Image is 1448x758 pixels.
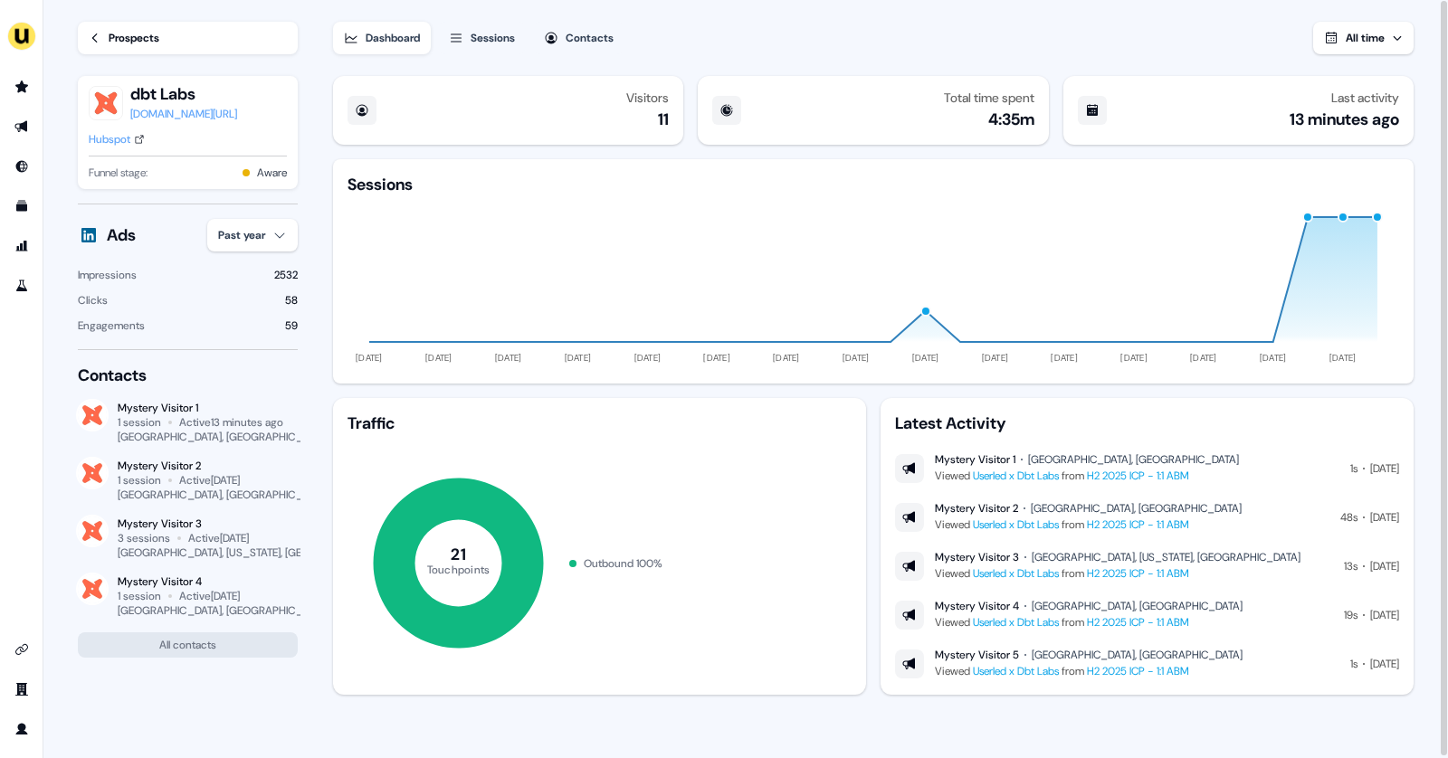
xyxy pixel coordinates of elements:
a: H2 2025 ICP - 1:1 ABM [1087,517,1189,532]
button: Sessions [438,22,526,54]
div: Outbound 100 % [584,554,662,573]
div: [DATE] [1370,606,1399,624]
div: [DATE] [1370,508,1399,526]
a: [DOMAIN_NAME][URL] [130,105,237,123]
div: Ads [107,224,136,246]
tspan: [DATE] [356,352,383,364]
div: 3 sessions [118,531,170,545]
div: [DATE] [1370,557,1399,575]
div: 4:35m [988,109,1034,130]
a: Go to templates [7,192,36,221]
div: Viewed from [935,564,1300,583]
a: Userled x Dbt Labs [973,566,1059,581]
div: Sessions [471,29,515,47]
tspan: [DATE] [1329,352,1357,364]
a: Go to experiments [7,271,36,300]
button: All time [1313,22,1414,54]
div: Mystery Visitor 2 [935,501,1018,516]
a: H2 2025 ICP - 1:1 ABM [1087,469,1189,483]
div: Mystery Visitor 4 [935,599,1019,613]
div: 1s [1350,655,1357,673]
div: Hubspot [89,130,130,148]
div: [DATE] [1370,655,1399,673]
button: dbt Labs [130,83,237,105]
div: Traffic [348,412,852,434]
div: Contacts [566,29,614,47]
div: 19s [1344,606,1357,624]
div: Viewed from [935,467,1239,485]
div: [GEOGRAPHIC_DATA], [GEOGRAPHIC_DATA] [1028,452,1239,467]
tspan: [DATE] [843,352,870,364]
div: Sessions [348,174,413,195]
tspan: [DATE] [495,352,522,364]
a: H2 2025 ICP - 1:1 ABM [1087,664,1189,678]
div: [GEOGRAPHIC_DATA], [GEOGRAPHIC_DATA] [118,430,330,444]
div: 13 minutes ago [1290,109,1399,130]
div: 13s [1344,557,1357,575]
button: All contacts [78,632,298,658]
div: Mystery Visitor 1 [935,452,1015,467]
div: Dashboard [366,29,420,47]
a: Prospects [78,22,298,54]
a: Go to integrations [7,635,36,664]
button: Aware [257,164,287,182]
div: Active [DATE] [179,589,240,603]
div: 11 [658,109,669,130]
div: 1 session [118,415,161,430]
tspan: [DATE] [1120,352,1148,364]
tspan: [DATE] [565,352,592,364]
a: Go to profile [7,715,36,744]
div: Mystery Visitor 1 [118,401,298,415]
div: [GEOGRAPHIC_DATA], [US_STATE], [GEOGRAPHIC_DATA] [1032,550,1300,564]
div: Engagements [78,317,145,335]
tspan: [DATE] [1190,352,1217,364]
div: Mystery Visitor 3 [118,516,298,531]
div: Latest Activity [895,412,1399,434]
div: Mystery Visitor 5 [935,648,1019,662]
a: Userled x Dbt Labs [973,517,1059,532]
span: All time [1346,31,1385,45]
div: Mystery Visitor 2 [118,459,298,473]
div: [GEOGRAPHIC_DATA], [GEOGRAPHIC_DATA] [118,603,330,618]
a: Userled x Dbt Labs [973,664,1059,678]
div: [GEOGRAPHIC_DATA], [GEOGRAPHIC_DATA] [118,488,330,502]
div: [DATE] [1370,460,1399,478]
a: Userled x Dbt Labs [973,615,1059,630]
tspan: 21 [451,544,466,565]
a: Userled x Dbt Labs [973,469,1059,483]
button: Dashboard [333,22,431,54]
div: 1s [1350,460,1357,478]
div: Active [DATE] [188,531,249,545]
div: Clicks [78,291,108,309]
div: 1 session [118,589,161,603]
div: 59 [285,317,298,335]
a: Go to prospects [7,72,36,101]
button: Past year [207,219,298,251]
tspan: [DATE] [982,352,1009,364]
div: Viewed from [935,613,1243,631]
div: [GEOGRAPHIC_DATA], [US_STATE], [GEOGRAPHIC_DATA] [118,545,389,560]
div: Viewed from [935,662,1243,680]
tspan: [DATE] [1260,352,1287,364]
div: Prospects [109,29,159,47]
div: 2532 [274,266,298,284]
div: Last activity [1331,90,1399,105]
div: [GEOGRAPHIC_DATA], [GEOGRAPHIC_DATA] [1031,501,1242,516]
tspan: [DATE] [634,352,662,364]
tspan: Touchpoints [427,562,491,576]
div: [GEOGRAPHIC_DATA], [GEOGRAPHIC_DATA] [1032,648,1243,662]
tspan: [DATE] [703,352,730,364]
div: Active 13 minutes ago [179,415,283,430]
a: Go to outbound experience [7,112,36,141]
a: Go to Inbound [7,152,36,181]
div: Mystery Visitor 3 [935,550,1019,564]
div: 48s [1340,508,1357,526]
a: Go to attribution [7,232,36,261]
tspan: [DATE] [912,352,939,364]
div: Total time spent [944,90,1034,105]
a: Hubspot [89,130,145,148]
a: Go to team [7,675,36,704]
div: Viewed from [935,516,1242,534]
a: H2 2025 ICP - 1:1 ABM [1087,566,1189,581]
